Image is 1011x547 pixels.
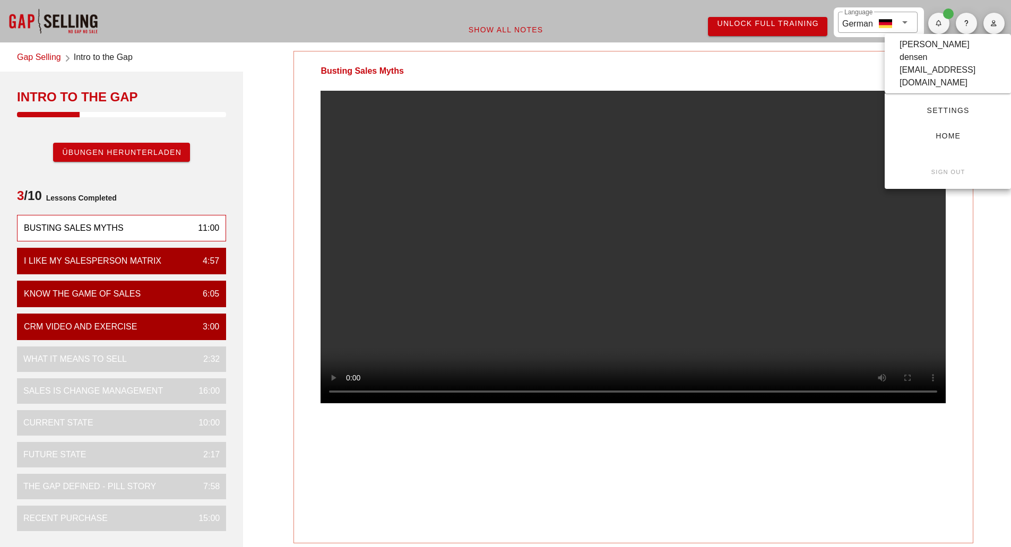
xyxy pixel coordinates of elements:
span: /10 [17,187,42,209]
a: Übungen herunterladen [53,143,190,162]
div: Recent Purchase [23,512,108,525]
div: 16:00 [190,385,220,397]
span: Übungen herunterladen [62,148,182,157]
div: German [842,15,873,30]
div: Intro to the Gap [17,89,226,106]
a: Unlock Full Training [708,17,827,36]
div: Future State [23,448,87,461]
button: Sign Out [893,162,1003,181]
div: 2:17 [195,448,220,461]
span: Lessons Completed [42,187,117,209]
div: Current State [23,416,93,429]
div: The Gap Defined - Pill Story [23,480,156,493]
a: Settings [893,101,1003,120]
div: 3:00 [194,320,219,333]
a: Gap Selling [17,51,61,65]
div: 4:57 [194,255,219,267]
div: 15:00 [190,512,220,525]
div: [PERSON_NAME] [900,38,970,51]
div: 7:58 [195,480,220,493]
span: Home [902,132,994,140]
small: Sign Out [930,169,965,175]
div: [EMAIL_ADDRESS][DOMAIN_NAME] [900,64,996,89]
div: Busting Sales Myths [294,51,430,91]
span: Unlock Full Training [716,19,819,28]
div: Know the Game of Sales [24,288,141,300]
div: Sales is Change Management [23,385,163,397]
span: Settings [902,106,994,115]
div: Busting Sales Myths [24,222,124,235]
span: Show All Notes [468,25,543,34]
div: 10:00 [190,416,220,429]
label: Language [844,8,872,16]
div: CRM VIDEO and EXERCISE [24,320,137,333]
span: 3 [17,188,24,203]
div: What it means to sell [23,353,127,366]
div: 6:05 [194,288,219,300]
div: 11:00 [189,222,219,235]
a: Home [893,126,1003,145]
div: densen [900,51,928,64]
span: Intro to the Gap [74,51,133,65]
span: Badge [943,8,954,19]
div: I Like My Salesperson Matrix [24,255,161,267]
div: 2:32 [195,353,220,366]
div: LanguageGerman [838,12,918,33]
button: Show All Notes [460,20,552,39]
